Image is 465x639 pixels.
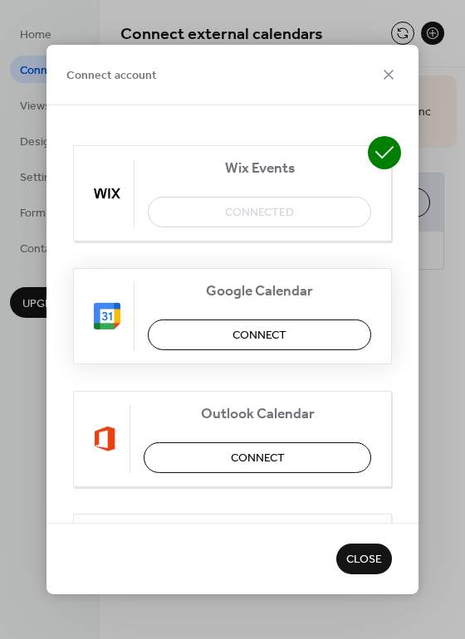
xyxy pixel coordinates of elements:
[336,544,392,574] button: Close
[94,180,120,207] img: wix
[144,406,371,423] span: Outlook Calendar
[66,67,157,85] span: Connect account
[346,552,382,569] span: Close
[148,160,371,178] span: Wix Events
[144,442,371,473] button: Connect
[232,327,286,344] span: Connect
[94,303,120,329] img: google
[148,319,371,350] button: Connect
[94,426,116,452] img: outlook
[148,283,371,300] span: Google Calendar
[231,450,285,467] span: Connect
